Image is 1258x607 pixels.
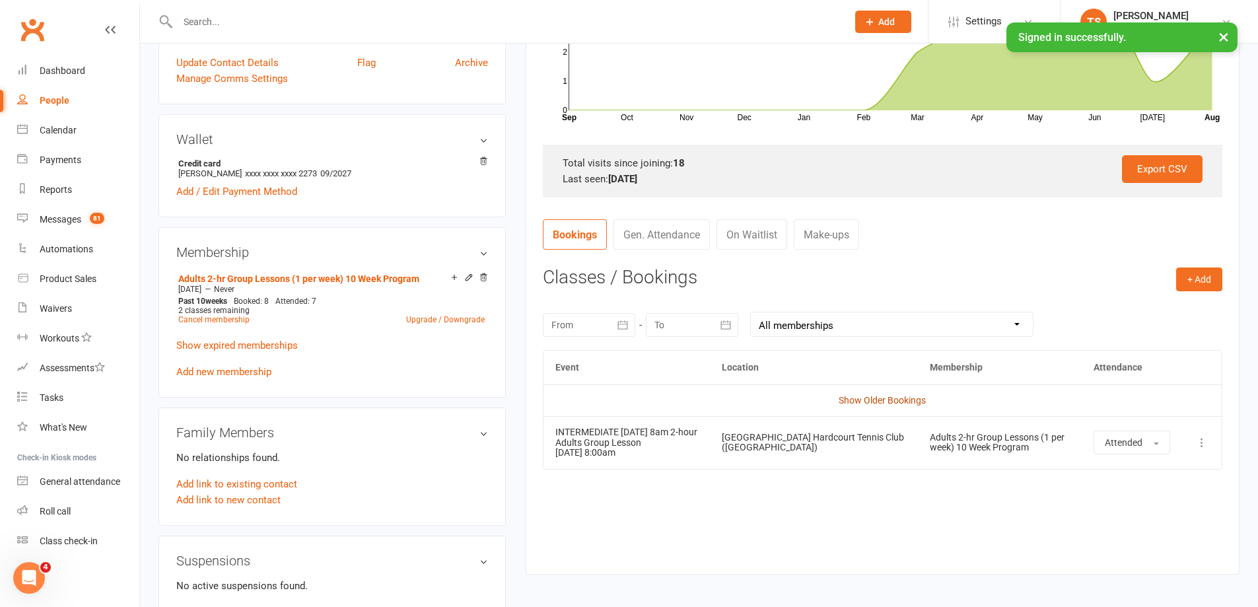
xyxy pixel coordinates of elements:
div: Assessments [40,363,105,373]
span: [DATE] [178,285,201,294]
div: Total visits since joining: [563,155,1203,171]
a: Product Sales [17,264,139,294]
div: Payments [40,155,81,165]
a: Workouts [17,324,139,353]
a: Reports [17,175,139,205]
a: What's New [17,413,139,443]
button: Add [855,11,911,33]
div: Messages [40,214,81,225]
iframe: Intercom live chat [13,562,45,594]
a: Upgrade / Downgrade [406,315,485,324]
p: No relationships found. [176,450,488,466]
td: [DATE] 8:00am [543,416,710,468]
div: TS [1080,9,1107,35]
span: xxxx xxxx xxxx 2273 [245,168,317,178]
h3: Membership [176,245,488,260]
a: Clubworx [16,13,49,46]
div: — [175,284,488,295]
a: Waivers [17,294,139,324]
div: Adults 2-hr Group Lessons (1 per week) 10 Week Program [930,433,1070,453]
button: + Add [1176,268,1222,291]
span: 81 [90,213,104,224]
a: Export CSV [1122,155,1203,183]
a: Add / Edit Payment Method [176,184,297,199]
div: Roll call [40,506,71,517]
a: General attendance kiosk mode [17,467,139,497]
div: INTERMEDIATE [DATE] 8am 2-hour Adults Group Lesson [555,427,698,448]
h3: Wallet [176,132,488,147]
a: Messages 81 [17,205,139,234]
div: weeks [175,297,230,306]
h3: Family Members [176,425,488,440]
div: Product Sales [40,273,96,284]
strong: [DATE] [608,173,637,185]
a: On Waitlist [716,219,787,250]
div: Workouts [40,333,79,343]
div: What's New [40,422,87,433]
span: Never [214,285,234,294]
a: Gen. Attendance [613,219,710,250]
a: Show expired memberships [176,339,298,351]
div: General attendance [40,476,120,487]
a: Manage Comms Settings [176,71,288,87]
div: Class check-in [40,536,98,546]
th: Location [710,351,917,384]
div: Reports [40,184,72,195]
a: Automations [17,234,139,264]
strong: 18 [673,157,685,169]
div: People [40,95,69,106]
div: [PERSON_NAME] [1113,10,1203,22]
li: [PERSON_NAME] [176,157,488,180]
div: Calendar [40,125,77,135]
a: Assessments [17,353,139,383]
a: Flag [357,55,376,71]
span: Attended: 7 [275,297,316,306]
div: Waivers [40,303,72,314]
a: Add link to new contact [176,492,281,508]
h3: Suspensions [176,553,488,568]
a: Archive [455,55,488,71]
span: Past 10 [178,297,205,306]
a: Tasks [17,383,139,413]
div: Automations [40,244,93,254]
a: People [17,86,139,116]
a: Update Contact Details [176,55,279,71]
strong: Credit card [178,159,481,168]
span: Settings [965,7,1002,36]
div: [GEOGRAPHIC_DATA] [1113,22,1203,34]
div: Last seen: [563,171,1203,187]
a: Add new membership [176,366,271,378]
th: Membership [918,351,1082,384]
a: Adults 2-hr Group Lessons (1 per week) 10 Week Program [178,273,419,284]
a: Add link to existing contact [176,476,297,492]
a: Show Older Bookings [839,395,926,406]
p: No active suspensions found. [176,578,488,594]
h3: Classes / Bookings [543,268,1222,288]
th: Attendance [1082,351,1182,384]
span: 2 classes remaining [178,306,250,315]
span: Attended [1105,437,1142,448]
span: Signed in successfully. [1018,31,1126,44]
a: Bookings [543,219,607,250]
th: Event [543,351,710,384]
div: Tasks [40,392,63,403]
span: Booked: 8 [234,297,269,306]
input: Search... [174,13,838,31]
a: Cancel membership [178,315,250,324]
a: Calendar [17,116,139,145]
span: 4 [40,562,51,573]
div: [GEOGRAPHIC_DATA] Hardcourt Tennis Club ([GEOGRAPHIC_DATA]) [722,433,905,453]
a: Payments [17,145,139,175]
a: Dashboard [17,56,139,86]
button: × [1212,22,1236,51]
div: Dashboard [40,65,85,76]
a: Class kiosk mode [17,526,139,556]
span: 09/2027 [320,168,351,178]
a: Make-ups [794,219,859,250]
a: Roll call [17,497,139,526]
span: Add [878,17,895,27]
button: Attended [1094,431,1170,454]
